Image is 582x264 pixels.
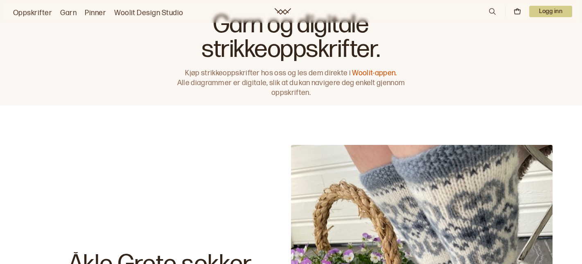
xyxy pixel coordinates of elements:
button: User dropdown [529,6,572,17]
a: Oppskrifter [13,7,52,19]
a: Woolit-appen. [352,69,397,77]
p: Logg inn [529,6,572,17]
a: Pinner [85,7,106,19]
p: Kjøp strikkeoppskrifter hos oss og les dem direkte i Alle diagrammer er digitale, slik at du kan ... [173,68,409,98]
a: Garn [60,7,77,19]
a: Woolit [275,8,291,15]
a: Woolit Design Studio [114,7,183,19]
h1: Garn og digitale strikkeoppskrifter. [173,13,409,62]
